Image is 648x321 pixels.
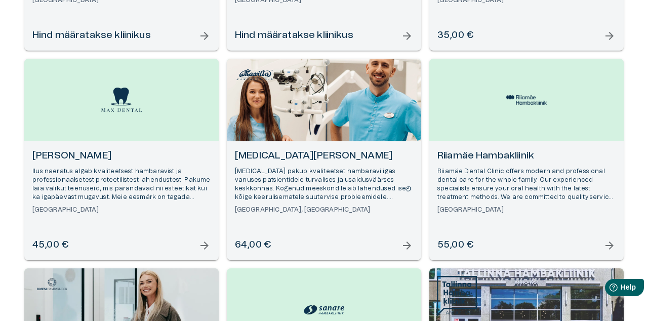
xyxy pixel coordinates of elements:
[437,276,477,316] img: Tallinna Hambakliinik logo
[437,238,473,252] h6: 55,00 €
[437,149,616,163] h6: Riiamäe Hambakliinik
[198,239,211,252] span: arrow_forward
[32,238,68,252] h6: 45,00 €
[32,276,72,292] img: Roseni Hambakliinik logo
[32,167,211,202] p: Ilus naeratus algab kvaliteetsest hambaravist ja professionaalsetest proteetilistest lahendustest...
[235,238,271,252] h6: 64,00 €
[429,59,624,260] a: Open selected supplier available booking dates
[603,239,616,252] span: arrow_forward
[401,239,413,252] span: arrow_forward
[401,30,413,42] span: arrow_forward
[506,95,547,104] img: Riiamäe Hambakliinik logo
[569,275,648,303] iframe: Help widget launcher
[32,206,211,214] h6: [GEOGRAPHIC_DATA]
[32,149,211,163] h6: [PERSON_NAME]
[437,206,616,214] h6: [GEOGRAPHIC_DATA]
[235,167,413,202] p: [MEDICAL_DATA] pakub kvaliteetset hambaravi igas vanuses patsientidele turvalises ja usaldusväärs...
[24,59,219,260] a: Open selected supplier available booking dates
[437,167,616,202] p: Riiamäe Dental Clinic offers modern and professional dental care for the whole family. Our experi...
[235,206,413,214] h6: [GEOGRAPHIC_DATA], [GEOGRAPHIC_DATA]
[101,88,142,112] img: Max Dental logo
[234,66,275,83] img: Maxilla Hambakliinik logo
[235,149,413,163] h6: [MEDICAL_DATA][PERSON_NAME]
[32,29,151,43] h6: Hind määratakse kliinikus
[603,30,616,42] span: arrow_forward
[235,29,353,43] h6: Hind määratakse kliinikus
[227,59,421,260] a: Open selected supplier available booking dates
[437,29,473,43] h6: 35,00 €
[198,30,211,42] span: arrow_forward
[304,302,344,317] img: Sanare hambakliinik logo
